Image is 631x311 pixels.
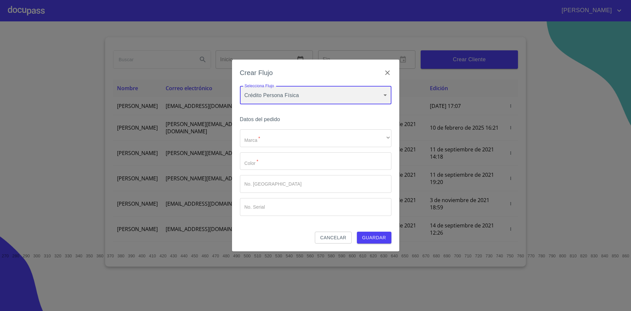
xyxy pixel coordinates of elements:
h6: Datos del pedido [240,115,391,124]
div: ​ [240,129,391,147]
button: Guardar [357,232,391,244]
h6: Crear Flujo [240,67,273,78]
button: Cancelar [315,232,351,244]
span: Guardar [362,234,386,242]
span: Cancelar [320,234,346,242]
div: Crédito Persona Física [240,86,391,104]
